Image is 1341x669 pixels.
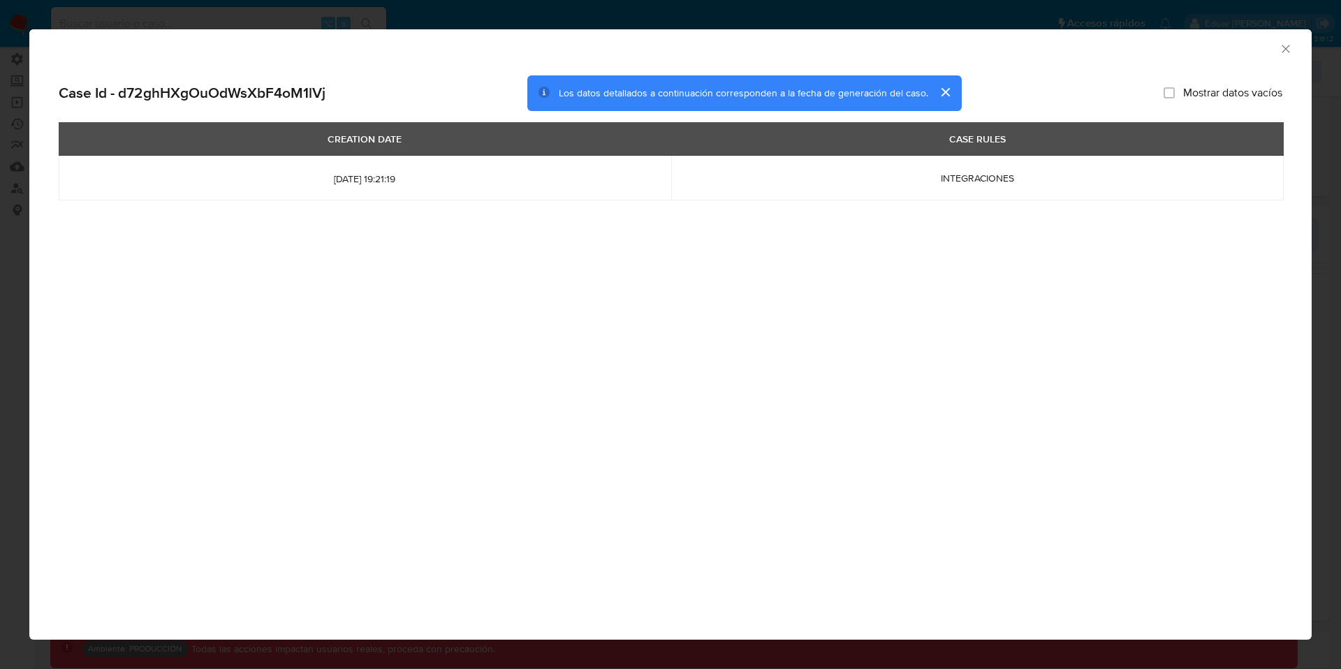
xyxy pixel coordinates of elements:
[941,127,1014,151] div: CASE RULES
[941,171,1014,185] span: INTEGRACIONES
[29,29,1312,640] div: closure-recommendation-modal
[75,172,654,185] span: [DATE] 19:21:19
[1279,42,1291,54] button: Cerrar ventana
[59,84,325,102] h2: Case Id - d72ghHXgOuOdWsXbF4oM1lVj
[319,127,410,151] div: CREATION DATE
[928,75,962,109] button: cerrar
[559,86,928,100] span: Los datos detallados a continuación corresponden a la fecha de generación del caso.
[1164,87,1175,98] input: Mostrar datos vacíos
[1183,86,1282,100] span: Mostrar datos vacíos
